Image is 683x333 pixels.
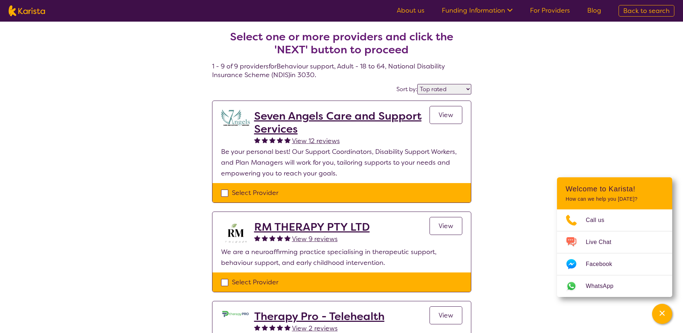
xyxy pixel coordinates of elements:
[284,324,291,330] img: fullstar
[439,111,453,119] span: View
[254,137,260,143] img: fullstar
[530,6,570,15] a: For Providers
[430,106,462,124] a: View
[430,306,462,324] a: View
[221,30,463,56] h2: Select one or more providers and click the 'NEXT' button to proceed
[221,221,250,247] img: jkcmowvo05k4pzdyvbtc.png
[292,234,338,244] a: View 9 reviews
[430,217,462,235] a: View
[254,110,430,136] a: Seven Angels Care and Support Services
[254,324,260,330] img: fullstar
[623,6,670,15] span: Back to search
[557,275,672,297] a: Web link opens in a new tab.
[212,13,471,79] h4: 1 - 9 of 9 providers for Behaviour support , Adult - 18 to 64 , National Disability Insurance Sch...
[396,85,417,93] label: Sort by:
[277,324,283,330] img: fullstar
[262,324,268,330] img: fullstar
[292,324,338,333] span: View 2 reviews
[442,6,513,15] a: Funding Information
[269,235,275,241] img: fullstar
[9,5,45,16] img: Karista logo
[221,110,250,126] img: lugdbhoacugpbhbgex1l.png
[254,235,260,241] img: fullstar
[277,235,283,241] img: fullstar
[586,215,613,226] span: Call us
[586,259,621,270] span: Facebook
[652,304,672,324] button: Channel Menu
[277,137,283,143] img: fullstar
[586,281,622,292] span: WhatsApp
[284,235,291,241] img: fullstar
[254,221,370,234] a: RM THERAPY PTY LTD
[557,177,672,297] div: Channel Menu
[221,310,250,318] img: lehxprcbtunjcwin5sb4.jpg
[292,136,340,146] a: View 12 reviews
[292,235,338,243] span: View 9 reviews
[292,137,340,145] span: View 12 reviews
[221,146,462,179] p: Be your personal best! Our Support Coordinators, Disability Support Workers, and Plan Managers wi...
[619,5,674,17] a: Back to search
[221,247,462,268] p: We are a neuroaffirming practice specialising in therapeutic support, behaviour support, and earl...
[262,235,268,241] img: fullstar
[284,137,291,143] img: fullstar
[566,185,664,193] h2: Welcome to Karista!
[397,6,424,15] a: About us
[269,324,275,330] img: fullstar
[566,196,664,202] p: How can we help you [DATE]?
[439,222,453,230] span: View
[262,137,268,143] img: fullstar
[586,237,620,248] span: Live Chat
[587,6,601,15] a: Blog
[254,310,385,323] a: Therapy Pro - Telehealth
[269,137,275,143] img: fullstar
[557,209,672,297] ul: Choose channel
[439,311,453,320] span: View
